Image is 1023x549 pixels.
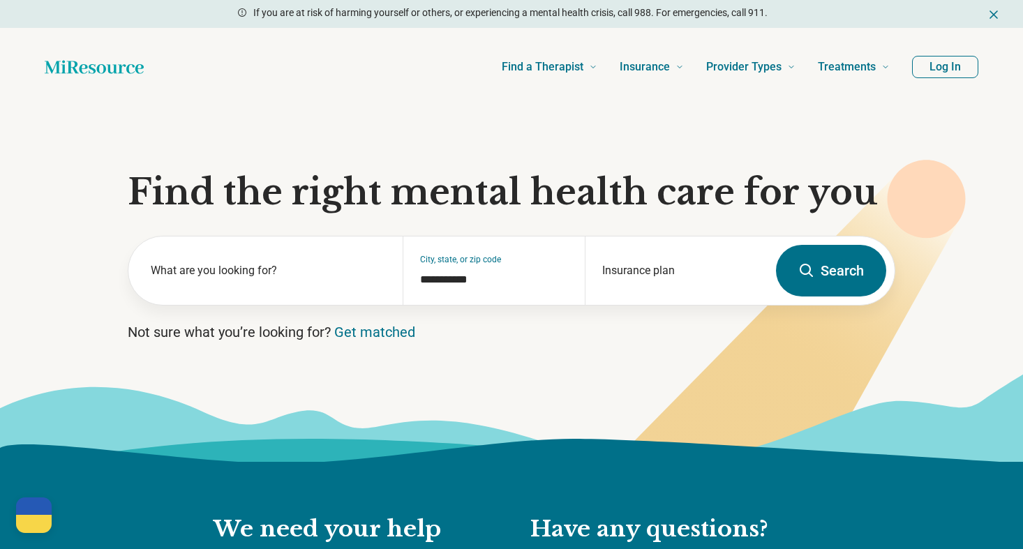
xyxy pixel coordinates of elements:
a: Treatments [818,39,890,95]
a: Insurance [620,39,684,95]
a: Find a Therapist [502,39,597,95]
a: Get matched [334,324,415,340]
a: Provider Types [706,39,796,95]
h1: Find the right mental health care for you [128,172,895,213]
span: Insurance [620,57,670,77]
button: Log In [912,56,978,78]
span: Provider Types [706,57,782,77]
p: If you are at risk of harming yourself or others, or experiencing a mental health crisis, call 98... [253,6,768,20]
button: Dismiss [987,6,1001,22]
p: Not sure what you’re looking for? [128,322,895,342]
label: What are you looking for? [151,262,386,279]
span: Find a Therapist [502,57,583,77]
span: Treatments [818,57,876,77]
h2: We need your help [214,515,502,544]
button: Search [776,245,886,296]
h2: Have any questions? [530,515,809,544]
a: Home page [45,53,144,81]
